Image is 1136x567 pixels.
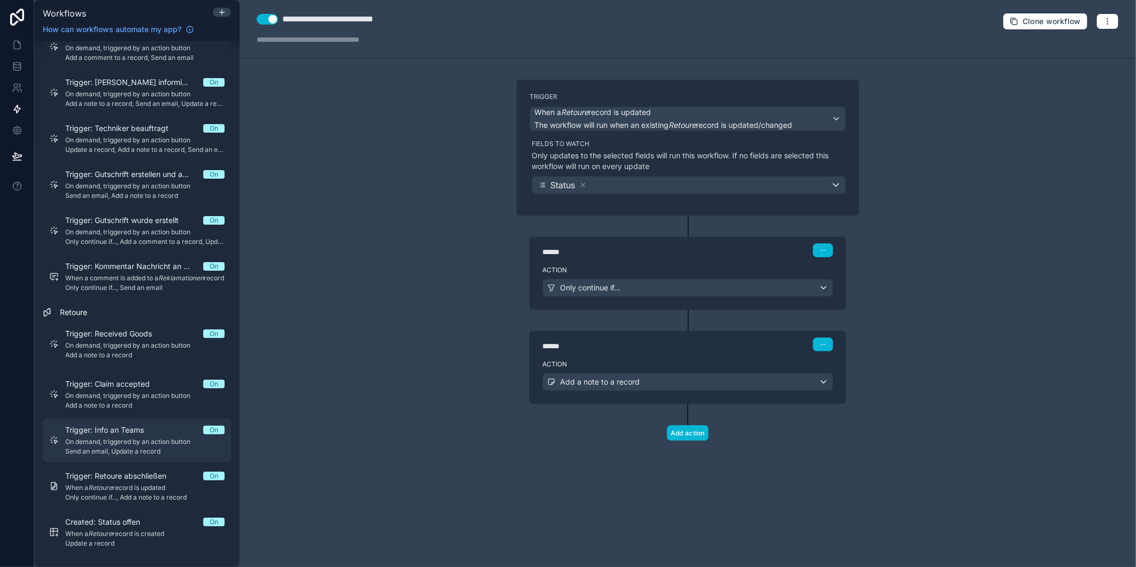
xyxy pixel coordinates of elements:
[542,279,833,297] button: Only continue if...
[542,373,833,391] button: Add a note to a record
[560,377,640,387] span: Add a note to a record
[532,140,846,148] label: Fields to watch
[43,24,181,35] span: How can workflows automate my app?
[529,106,846,131] button: When aRetourerecord is updatedThe workflow will run when an existingRetourerecord is updated/changed
[561,108,588,117] em: Retoure
[550,179,575,191] span: Status
[542,360,833,369] label: Action
[534,120,792,129] span: The workflow will run when an existing record is updated/changed
[669,120,696,129] em: Retoure
[542,266,833,274] label: Action
[532,176,846,194] button: Status
[43,8,86,19] span: Workflows
[534,107,651,118] span: When a record is updated
[1003,13,1088,30] button: Clone workflow
[1023,17,1081,26] span: Clone workflow
[532,150,846,172] p: Only updates to the selected fields will run this workflow. If no fields are selected this workfl...
[529,93,846,101] label: Trigger
[667,425,709,441] button: Add action
[39,24,198,35] a: How can workflows automate my app?
[560,282,620,293] span: Only continue if...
